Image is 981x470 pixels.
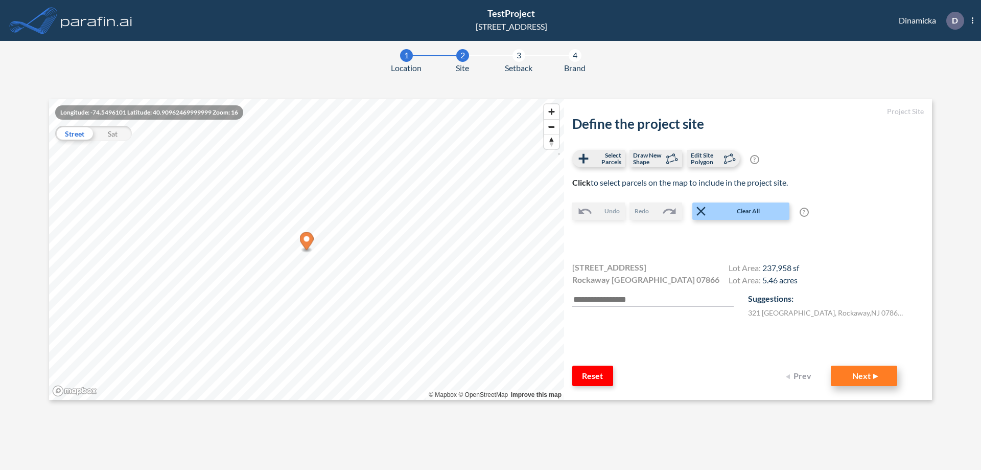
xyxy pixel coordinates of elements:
span: Brand [564,62,586,74]
span: Undo [604,207,620,216]
span: Site [456,62,469,74]
h4: Lot Area: [729,275,799,287]
button: Reset bearing to north [544,134,559,149]
a: OpenStreetMap [458,391,508,398]
div: [STREET_ADDRESS] [476,20,547,33]
h4: Lot Area: [729,263,799,275]
span: to select parcels on the map to include in the project site. [572,177,788,187]
span: 237,958 sf [762,263,799,273]
a: Mapbox homepage [52,385,97,397]
a: Mapbox [429,391,457,398]
button: Zoom in [544,104,559,119]
span: ? [750,155,759,164]
span: Select Parcels [591,152,621,165]
div: Street [55,126,94,141]
span: Edit Site Polygon [691,152,721,165]
a: Improve this map [511,391,562,398]
button: Redo [629,203,682,220]
span: 5.46 acres [762,275,798,285]
p: Suggestions: [748,293,924,305]
button: Reset [572,366,613,386]
label: 321 [GEOGRAPHIC_DATA] , Rockaway , NJ 07866 , US [748,307,906,318]
div: 1 [400,49,413,62]
h5: Project Site [572,107,924,116]
span: Draw New Shape [633,152,663,165]
button: Undo [572,203,625,220]
span: Setback [505,62,532,74]
span: Rockaway [GEOGRAPHIC_DATA] 07866 [572,274,719,286]
span: Zoom out [544,120,559,134]
span: Redo [635,207,649,216]
p: D [952,16,958,25]
button: Prev [780,366,821,386]
div: 4 [569,49,581,62]
canvas: Map [49,99,564,400]
img: logo [59,10,134,31]
button: Zoom out [544,119,559,134]
b: Click [572,177,591,187]
div: Sat [94,126,132,141]
h2: Define the project site [572,116,924,132]
div: Dinamicka [883,12,973,30]
div: 2 [456,49,469,62]
button: Clear All [692,203,789,220]
div: 3 [512,49,525,62]
span: TestProject [487,8,535,19]
span: Clear All [709,207,788,216]
span: Location [391,62,422,74]
button: Next [831,366,897,386]
span: [STREET_ADDRESS] [572,261,646,274]
span: ? [800,208,809,217]
div: Longitude: -74.5496101 Latitude: 40.90962469999999 Zoom: 16 [55,105,243,120]
div: Map marker [300,232,314,253]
